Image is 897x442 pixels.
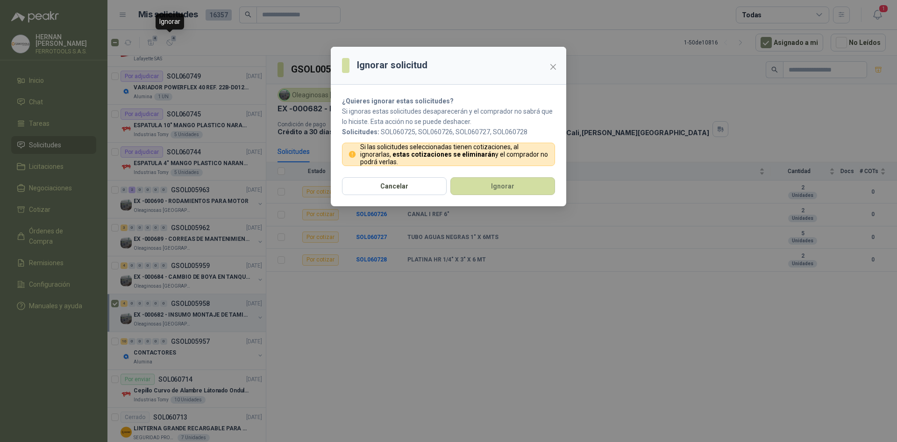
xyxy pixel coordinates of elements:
h3: Ignorar solicitud [357,58,427,72]
strong: ¿Quieres ignorar estas solicitudes? [342,97,454,105]
p: SOL060725, SOL060726, SOL060727, SOL060728 [342,127,555,137]
button: Close [546,59,561,74]
b: Solicitudes: [342,128,379,136]
button: Ignorar [450,177,555,195]
p: Si las solicitudes seleccionadas tienen cotizaciones, al ignorarlas, y el comprador no podrá verlas. [360,143,549,166]
span: close [549,63,557,71]
strong: estas cotizaciones se eliminarán [392,151,495,158]
p: Si ignoras estas solicitudes desaparecerán y el comprador no sabrá que lo hiciste. Esta acción no... [342,106,555,127]
button: Cancelar [342,177,447,195]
